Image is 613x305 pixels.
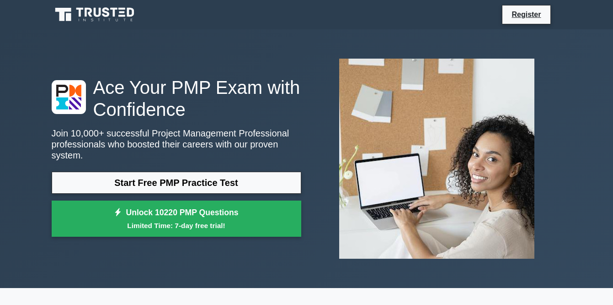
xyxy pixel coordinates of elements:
a: Unlock 10220 PMP QuestionsLimited Time: 7-day free trial! [52,201,301,237]
h1: Ace Your PMP Exam with Confidence [52,76,301,120]
a: Register [506,9,546,20]
small: Limited Time: 7-day free trial! [63,220,290,231]
a: Start Free PMP Practice Test [52,172,301,194]
p: Join 10,000+ successful Project Management Professional professionals who boosted their careers w... [52,128,301,161]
